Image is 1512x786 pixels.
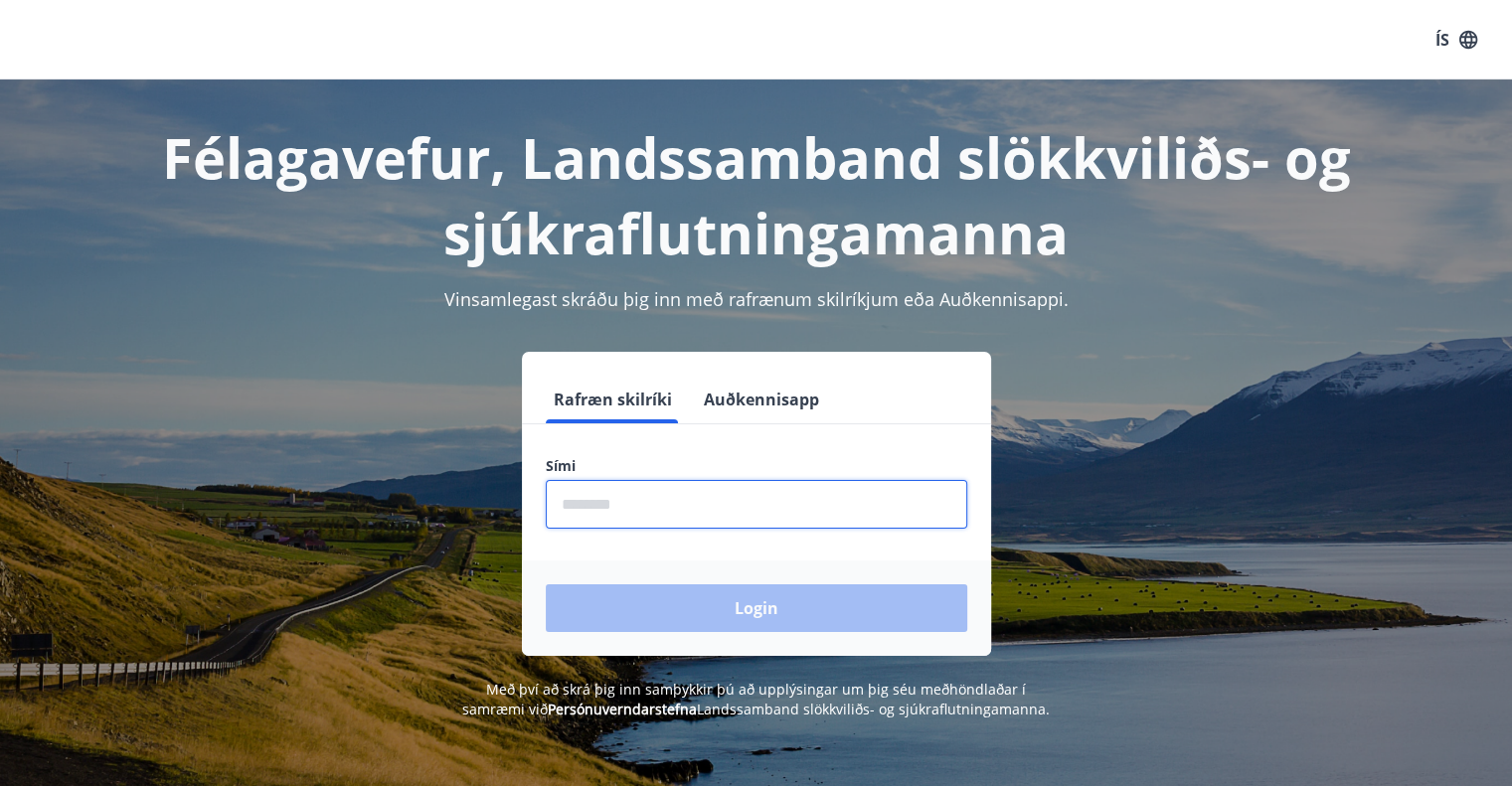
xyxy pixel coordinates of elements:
[546,456,967,476] label: Sími
[1425,22,1488,58] button: ÍS
[65,119,1448,270] h1: Félagavefur, Landssamband slökkviliðs- og sjúkraflutningamanna
[546,376,680,423] button: Rafræn skilríki
[548,700,697,718] a: Persónuverndarstefna
[444,287,1069,311] span: Vinsamlegast skráðu þig inn með rafrænum skilríkjum eða Auðkennisappi.
[462,680,1050,718] span: Með því að skrá þig inn samþykkir þú að upplýsingar um þig séu meðhöndlaðar í samræmi við Landssa...
[696,376,827,423] button: Auðkennisapp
